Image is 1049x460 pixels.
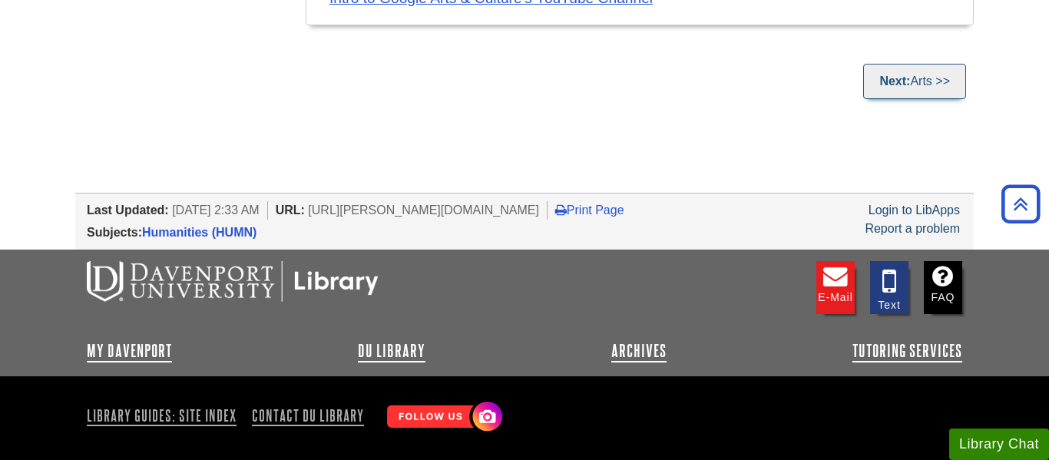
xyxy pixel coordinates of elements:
[555,204,567,216] i: Print Page
[276,204,305,217] span: URL:
[870,261,908,314] a: Text
[816,261,855,314] a: E-mail
[142,226,256,239] a: Humanities (HUMN)
[996,194,1045,214] a: Back to Top
[865,222,960,235] a: Report a problem
[87,204,169,217] span: Last Updated:
[87,261,379,301] img: DU Libraries
[87,402,243,429] a: Library Guides: Site Index
[246,402,370,429] a: Contact DU Library
[358,342,425,360] a: DU Library
[87,342,172,360] a: My Davenport
[379,395,506,439] img: Follow Us! Instagram
[869,204,960,217] a: Login to LibApps
[863,64,966,99] a: Next:Arts >>
[87,226,142,239] span: Subjects:
[611,342,667,360] a: Archives
[852,342,962,360] a: Tutoring Services
[879,74,910,88] strong: Next:
[172,204,260,217] span: [DATE] 2:33 AM
[555,204,624,217] a: Print Page
[949,429,1049,460] button: Library Chat
[308,204,539,217] span: [URL][PERSON_NAME][DOMAIN_NAME]
[924,261,962,314] a: FAQ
